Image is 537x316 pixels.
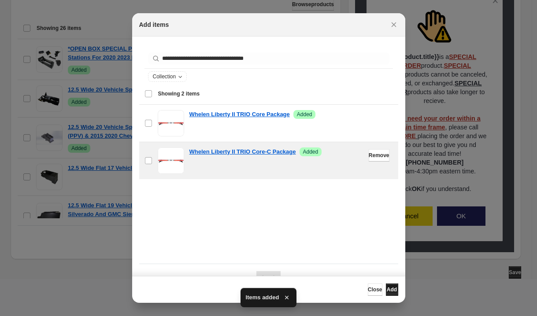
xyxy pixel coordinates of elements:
[387,286,397,293] span: Add
[189,110,290,119] a: Whelen Liberty II TRIO Core Package
[297,111,312,118] span: Added
[388,18,400,31] button: Close
[139,20,169,29] h2: Add items
[189,147,296,156] a: Whelen Liberty II TRIO Core-C Package
[303,148,318,155] span: Added
[368,283,382,296] button: Close
[158,90,200,97] span: Showing 2 items
[369,152,389,159] span: Remove
[368,286,382,293] span: Close
[153,73,176,80] span: Collection
[246,293,279,302] span: Items added
[369,149,389,162] button: Remove
[386,283,398,296] button: Add
[256,271,281,283] nav: Pagination
[148,72,187,81] button: Collection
